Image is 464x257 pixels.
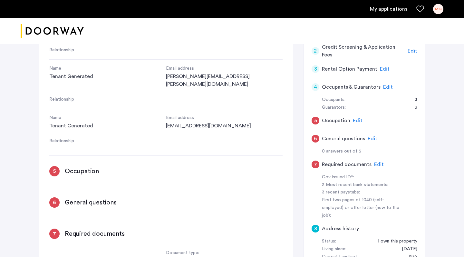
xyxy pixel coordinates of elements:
div: 0 answers out of 5 [322,148,417,155]
div: 5 [312,117,319,124]
div: Document type: [166,249,283,257]
span: Edit [408,48,417,54]
h5: Occupation [322,117,350,124]
div: 3 recent paystubs: [322,189,403,196]
div: First two pages of 1040 (self-employed) or offer letter (new to the job): [322,196,403,220]
div: Relationship [49,137,166,145]
div: Living since: [322,245,346,253]
span: Edit [368,136,377,141]
div: Relationship [49,46,166,54]
span: Edit [374,162,384,167]
div: 3 [312,65,319,73]
div: Name [49,114,166,122]
h5: Address history [322,225,359,232]
div: [PERSON_NAME][EMAIL_ADDRESS][PERSON_NAME][DOMAIN_NAME] [166,73,283,88]
h5: Credit Screening & Application Fees [322,43,405,59]
div: Email address [166,114,283,122]
div: Tenant Generated [49,122,166,130]
div: 3 [408,104,417,112]
div: [EMAIL_ADDRESS][DOMAIN_NAME] [166,122,283,130]
div: 7 [49,229,60,239]
span: Edit [353,118,362,123]
h3: General questions [65,198,117,207]
h5: Occupants & Guarantors [322,83,381,91]
div: 6 [312,135,319,143]
div: Name [49,65,166,73]
h3: Required documents [65,229,124,238]
div: 6 [49,197,60,208]
div: Guarantors: [322,104,346,112]
div: 2 Most recent bank statements: [322,181,403,189]
div: MG [433,4,443,14]
div: Gov issued ID*: [322,173,403,181]
span: Edit [380,66,390,72]
div: 5 [49,166,60,176]
div: 7 [312,161,319,168]
h5: General questions [322,135,365,143]
h3: Occupation [65,167,99,176]
a: Cazamio logo [21,19,84,43]
div: Email address [166,65,283,73]
div: Tenant Generated [49,73,166,80]
h5: Required documents [322,161,372,168]
div: Occupants: [322,96,345,104]
a: My application [370,5,407,13]
div: Relationship [49,96,166,104]
div: 3 [408,96,417,104]
div: 03/02/2007 [395,245,417,253]
div: Status: [322,238,336,245]
img: logo [21,19,84,43]
span: Edit [383,84,393,90]
div: 8 [312,225,319,232]
div: 2 [312,47,319,55]
a: Favorites [416,5,424,13]
div: I own this property [372,238,417,245]
div: 4 [312,83,319,91]
h5: Rental Option Payment [322,65,377,73]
